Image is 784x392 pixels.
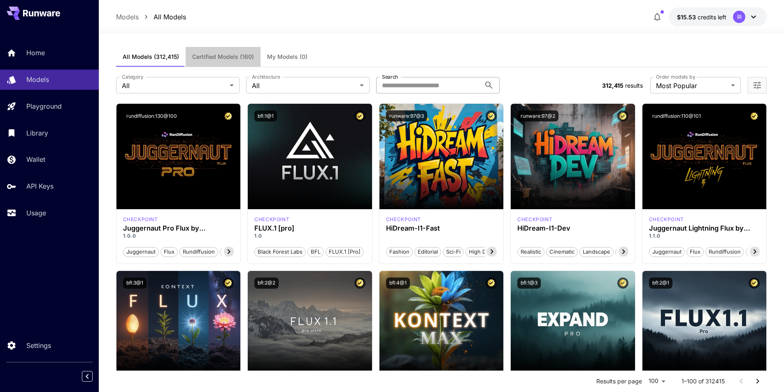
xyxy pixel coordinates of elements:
[617,110,628,121] button: Certified Model – Vetted for best performance and includes a commercial license.
[616,248,637,256] span: Anime
[123,110,180,121] button: rundiffusion:130@100
[649,278,672,289] button: bfl:2@1
[252,81,356,91] span: All
[669,7,767,26] button: $15.53044İR
[617,278,628,289] button: Certified Model – Vetted for best performance and includes a commercial license.
[602,82,623,89] span: 312,415
[596,377,642,385] p: Results per page
[546,246,578,257] button: Cinematic
[220,246,235,257] button: pro
[705,246,744,257] button: rundiffusion
[547,248,577,256] span: Cinematic
[267,53,307,61] span: My Models (0)
[415,248,441,256] span: Editorial
[307,246,324,257] button: BFL
[254,216,289,223] div: fluxpro
[192,53,254,61] span: Certified Models (160)
[386,216,421,223] p: checkpoint
[386,248,412,256] span: Fashion
[254,224,365,232] h3: FLUX.1 [pro]
[386,278,410,289] button: bfl:4@1
[465,246,500,257] button: High Detail
[649,224,760,232] h3: Juggernaut Lightning Flux by RunDiffusion
[645,375,668,387] div: 100
[326,246,364,257] button: FLUX.1 [pro]
[386,246,413,257] button: Fashion
[26,154,45,164] p: Wallet
[580,248,613,256] span: Landscape
[649,248,684,256] span: juggernaut
[656,73,695,80] label: Order models by
[26,48,45,58] p: Home
[615,246,638,257] button: Anime
[308,248,323,256] span: BFL
[649,246,685,257] button: juggernaut
[752,80,762,91] button: Open more filters
[517,216,552,223] div: HiDream Dev
[649,216,684,223] p: checkpoint
[26,75,49,84] p: Models
[223,278,234,289] button: Certified Model – Vetted for best performance and includes a commercial license.
[706,248,744,256] span: rundiffusion
[749,373,766,390] button: Go to next page
[517,216,552,223] p: checkpoint
[486,278,497,289] button: Certified Model – Vetted for best performance and includes a commercial license.
[123,53,179,61] span: All Models (312,415)
[254,246,306,257] button: Black Forest Labs
[733,11,745,23] div: İR
[154,12,186,22] p: All Models
[161,248,177,256] span: flux
[746,248,770,256] span: schnell
[625,82,643,89] span: results
[255,248,305,256] span: Black Forest Labs
[252,73,280,80] label: Architecture
[123,216,158,223] div: FLUX.1 D
[517,110,558,121] button: runware:97@2
[26,128,48,138] p: Library
[749,278,760,289] button: Certified Model – Vetted for best performance and includes a commercial license.
[26,181,54,191] p: API Keys
[254,110,277,121] button: bfl:1@1
[386,216,421,223] div: HiDream Fast
[749,110,760,121] button: Certified Model – Vetted for best performance and includes a commercial license.
[354,110,365,121] button: Certified Model – Vetted for best performance and includes a commercial license.
[579,246,614,257] button: Landscape
[88,369,99,384] div: Collapse sidebar
[220,248,235,256] span: pro
[122,73,144,80] label: Category
[518,248,544,256] span: Realistic
[123,278,147,289] button: bfl:3@1
[386,224,497,232] h3: HiDream-I1-Fast
[223,110,234,121] button: Certified Model – Vetted for best performance and includes a commercial license.
[123,224,234,232] h3: Juggernaut Pro Flux by RunDiffusion
[443,246,464,257] button: Sci-Fi
[123,232,234,240] p: 1.0.0
[161,246,178,257] button: flux
[254,278,279,289] button: bfl:2@2
[254,232,365,240] p: 1.0
[116,12,186,22] nav: breadcrumb
[649,110,704,121] button: rundiffusion:110@101
[123,246,159,257] button: juggernaut
[677,14,698,21] span: $15.53
[698,14,726,21] span: credits left
[414,246,441,257] button: Editorial
[386,110,427,121] button: runware:97@3
[517,278,541,289] button: bfl:1@3
[746,246,771,257] button: schnell
[326,248,363,256] span: FLUX.1 [pro]
[649,232,760,240] p: 1.1.0
[354,278,365,289] button: Certified Model – Vetted for best performance and includes a commercial license.
[123,216,158,223] p: checkpoint
[517,246,544,257] button: Realistic
[26,341,51,350] p: Settings
[116,12,139,22] a: Models
[517,224,628,232] h3: HiDream-I1-Dev
[382,73,398,80] label: Search
[123,248,158,256] span: juggernaut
